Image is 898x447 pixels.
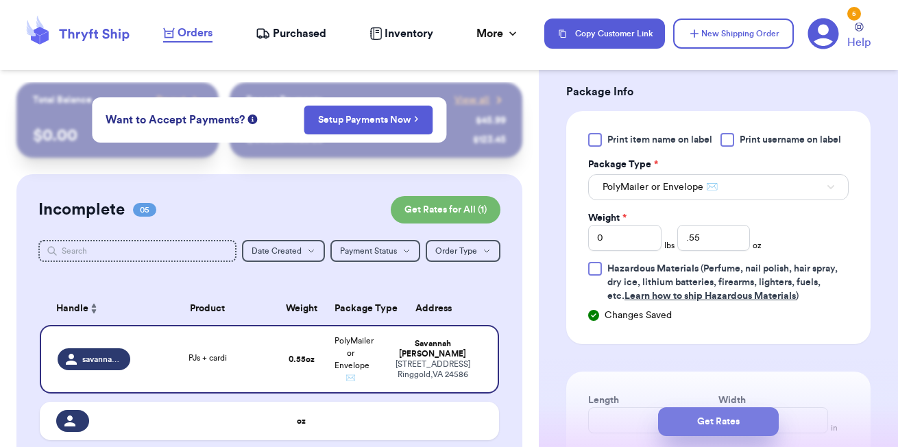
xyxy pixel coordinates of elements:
span: Print username on label [740,133,841,147]
strong: 0.55 oz [289,355,315,363]
span: lbs [664,240,675,251]
button: PolyMailer or Envelope ✉️ [588,174,849,200]
span: Handle [56,302,88,316]
h2: Incomplete [38,199,125,221]
a: View all [454,93,506,107]
h3: Package Info [566,84,871,100]
span: Changes Saved [605,309,672,322]
a: Help [847,23,871,51]
input: Search [38,240,237,262]
span: Inventory [385,25,433,42]
span: Date Created [252,247,302,255]
button: Date Created [242,240,325,262]
p: Total Balance [33,93,92,107]
label: Weight [588,211,627,225]
div: $ 45.99 [476,114,506,128]
span: Order Type [435,247,477,255]
span: Print item name on label [607,133,712,147]
button: Sort ascending [88,300,99,317]
strong: oz [297,417,306,425]
button: Payment Status [330,240,420,262]
span: Orders [178,25,213,41]
th: Address [376,292,499,325]
button: Copy Customer Link [544,19,665,49]
span: oz [753,240,762,251]
p: $ 0.00 [33,125,203,147]
span: Want to Accept Payments? [106,112,245,128]
span: Help [847,34,871,51]
button: Get Rates [658,407,779,436]
button: Get Rates for All (1) [391,196,500,223]
span: Hazardous Materials [607,264,699,274]
a: Inventory [369,25,433,42]
label: Width [718,394,746,407]
th: Weight [277,292,326,325]
button: Setup Payments Now [304,106,433,134]
p: Recent Payments [246,93,322,107]
span: Purchased [273,25,326,42]
a: Purchased [256,25,326,42]
span: PolyMailer or Envelope ✉️ [335,337,374,382]
button: New Shipping Order [673,19,794,49]
div: [STREET_ADDRESS] Ringgold , VA 24586 [384,359,481,380]
div: More [476,25,520,42]
a: Setup Payments Now [318,113,419,127]
span: Payout [156,93,186,107]
span: View all [454,93,489,107]
label: Length [588,394,619,407]
a: Learn how to ship Hazardous Materials [624,291,796,301]
span: Payment Status [340,247,397,255]
th: Product [138,292,277,325]
span: savannahkrsmith [82,354,122,365]
th: Package Type [326,292,376,325]
label: Package Type [588,158,658,171]
a: Payout [156,93,202,107]
button: Order Type [426,240,500,262]
div: 5 [847,7,861,21]
span: (Perfume, nail polish, hair spray, dry ice, lithium batteries, firearms, lighters, fuels, etc. ) [607,264,838,301]
div: Savannah [PERSON_NAME] [384,339,481,359]
div: $ 123.45 [473,133,506,147]
span: PolyMailer or Envelope ✉️ [603,180,718,194]
a: Orders [163,25,213,43]
span: PJs + cardi [189,354,227,362]
a: 5 [808,18,839,49]
span: 05 [133,203,156,217]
